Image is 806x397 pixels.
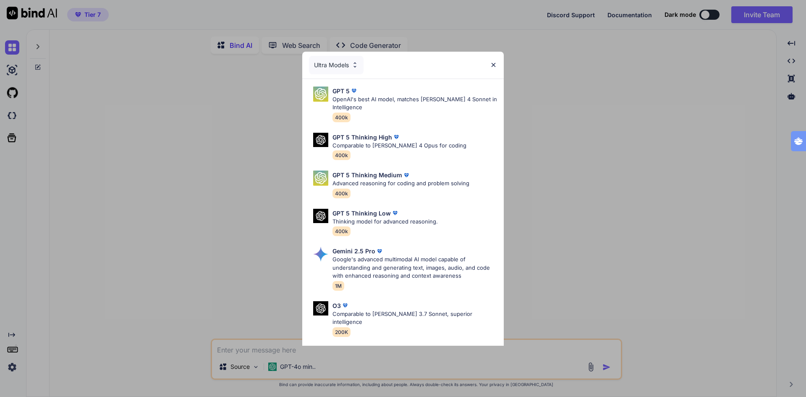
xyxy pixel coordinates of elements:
[332,247,375,255] p: Gemini 2.5 Pro
[391,209,399,217] img: premium
[332,327,351,337] span: 200K
[309,56,364,74] div: Ultra Models
[402,171,411,179] img: premium
[332,255,497,280] p: Google's advanced multimodal AI model capable of understanding and generating text, images, audio...
[350,87,358,95] img: premium
[332,218,438,226] p: Thinking model for advanced reasoning.
[392,133,400,141] img: premium
[332,142,466,150] p: Comparable to [PERSON_NAME] 4 Opus for coding
[332,209,391,218] p: GPT 5 Thinking Low
[332,310,497,326] p: Comparable to [PERSON_NAME] 3.7 Sonnet, superior intelligence
[332,226,351,236] span: 400k
[332,150,351,160] span: 400k
[341,301,349,310] img: premium
[313,171,328,186] img: Pick Models
[490,61,497,68] img: close
[313,301,328,316] img: Pick Models
[332,179,469,188] p: Advanced reasoning for coding and problem solving
[332,189,351,198] span: 400k
[332,171,402,179] p: GPT 5 Thinking Medium
[313,247,328,262] img: Pick Models
[375,247,384,255] img: premium
[313,209,328,223] img: Pick Models
[332,87,350,95] p: GPT 5
[313,87,328,102] img: Pick Models
[351,61,359,68] img: Pick Models
[332,133,392,142] p: GPT 5 Thinking High
[332,95,497,112] p: OpenAI's best AI model, matches [PERSON_NAME] 4 Sonnet in Intelligence
[332,301,341,310] p: O3
[332,113,351,122] span: 400k
[313,133,328,147] img: Pick Models
[332,281,344,291] span: 1M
